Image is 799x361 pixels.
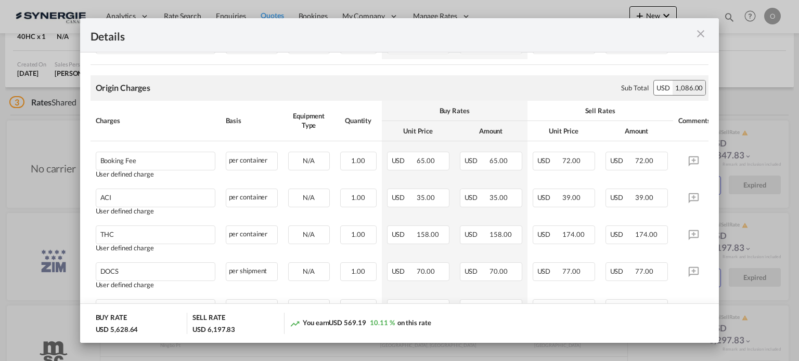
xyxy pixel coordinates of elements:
[610,230,634,238] span: USD
[96,116,215,125] div: Charges
[537,156,561,165] span: USD
[96,207,215,215] div: User defined charge
[562,156,581,165] span: 72.00
[417,230,439,238] span: 158.00
[392,267,416,275] span: USD
[562,230,584,238] span: 174.00
[610,267,634,275] span: USD
[465,230,488,238] span: USD
[635,156,653,165] span: 72.00
[351,230,365,238] span: 1.00
[537,193,561,202] span: USD
[226,116,278,125] div: Basis
[533,106,668,115] div: Sell Rates
[562,193,581,202] span: 39.00
[100,189,183,202] div: ACI
[465,193,488,202] span: USD
[370,318,394,327] span: 10.11 %
[654,81,673,95] div: USD
[392,230,416,238] span: USD
[96,82,151,93] div: Origin Charges
[417,193,435,202] span: 35.00
[226,225,278,244] div: per container
[96,244,215,252] div: User defined charge
[489,156,508,165] span: 65.00
[288,111,330,130] div: Equipment Type
[673,81,705,95] div: 1,086.00
[80,18,719,343] md-dialog: Port of ...
[329,318,366,327] span: USD 569.19
[527,121,600,141] th: Unit Price
[392,193,416,202] span: USD
[226,189,278,207] div: per container
[96,313,127,325] div: BUY RATE
[303,156,315,165] span: N/A
[489,193,508,202] span: 35.00
[192,325,235,334] div: USD 6,197.83
[290,318,431,329] div: You earn on this rate
[226,262,278,281] div: per shipment
[96,325,138,334] div: USD 5,628.64
[489,267,508,275] span: 70.00
[673,101,715,141] th: Comments
[100,226,183,238] div: THC
[417,156,435,165] span: 65.00
[610,193,634,202] span: USD
[382,121,455,141] th: Unit Price
[303,230,315,238] span: N/A
[621,83,648,92] div: Sub Total
[192,313,225,325] div: SELL RATE
[226,152,278,170] div: per container
[694,28,707,40] md-icon: icon-close m-3 fg-AAA8AD cursor
[91,29,647,42] div: Details
[465,267,488,275] span: USD
[96,170,215,178] div: User defined charge
[635,267,653,275] span: 77.00
[96,281,215,289] div: User defined charge
[303,193,315,202] span: N/A
[600,121,673,141] th: Amount
[537,267,561,275] span: USD
[610,156,634,165] span: USD
[340,116,377,125] div: Quantity
[392,156,416,165] span: USD
[455,121,527,141] th: Amount
[537,230,561,238] span: USD
[226,299,278,318] div: per container
[100,263,183,275] div: DOCS
[635,230,657,238] span: 174.00
[465,156,488,165] span: USD
[303,267,315,275] span: N/A
[562,267,581,275] span: 77.00
[100,300,183,312] div: Seal fee
[351,267,365,275] span: 1.00
[387,106,522,115] div: Buy Rates
[290,318,300,329] md-icon: icon-trending-up
[100,152,183,165] div: Booking Fee
[489,230,511,238] span: 158.00
[635,193,653,202] span: 39.00
[351,156,365,165] span: 1.00
[351,193,365,202] span: 1.00
[417,267,435,275] span: 70.00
